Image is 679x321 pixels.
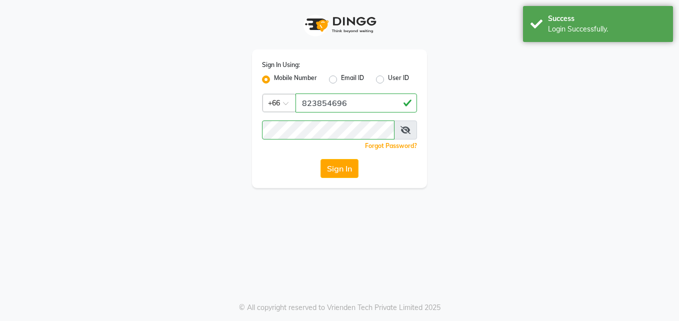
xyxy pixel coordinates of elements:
a: Forgot Password? [365,142,417,149]
label: Email ID [341,73,364,85]
img: logo1.svg [299,10,379,39]
input: Username [295,93,417,112]
div: Success [548,13,665,24]
button: Sign In [320,159,358,178]
input: Username [262,120,394,139]
label: User ID [388,73,409,85]
label: Mobile Number [274,73,317,85]
div: Login Successfully. [548,24,665,34]
label: Sign In Using: [262,60,300,69]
